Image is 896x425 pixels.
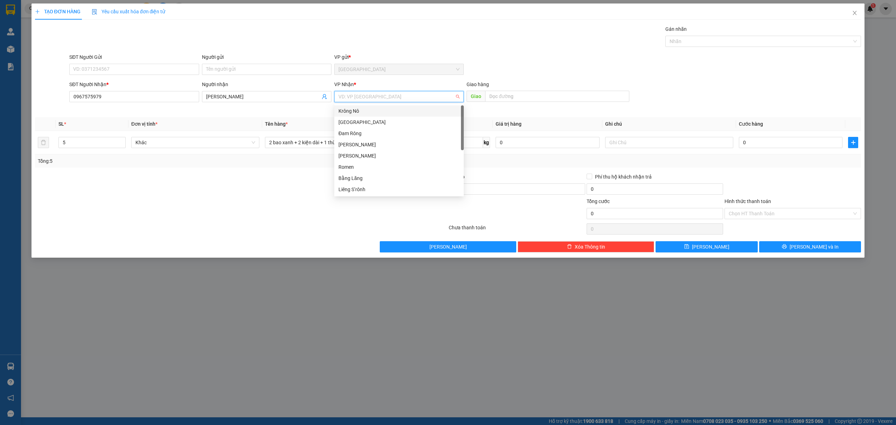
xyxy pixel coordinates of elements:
[334,82,354,87] span: VP Nhận
[338,107,460,115] div: Krông Nô
[69,53,199,61] div: SĐT Người Gửi
[759,241,861,252] button: printer[PERSON_NAME] và In
[35,9,80,14] span: TẠO ĐƠN HÀNG
[338,174,460,182] div: Bằng Lăng
[448,224,586,236] div: Chưa thanh toán
[782,244,787,250] span: printer
[334,139,464,150] div: Đức Trọng
[334,105,464,117] div: Krông Nô
[496,137,599,148] input: 0
[265,121,288,127] span: Tên hàng
[334,184,464,195] div: Liêng S’rônh
[322,94,327,99] span: user-add
[380,241,516,252] button: [PERSON_NAME]
[338,64,460,75] span: Sài Gòn
[131,121,157,127] span: Đơn vị tính
[467,82,489,87] span: Giao hàng
[58,121,64,127] span: SL
[334,53,464,61] div: VP gửi
[202,53,331,61] div: Người gửi
[485,91,629,102] input: Dọc đường
[38,157,345,165] div: Tổng: 5
[92,9,166,14] span: Yêu cầu xuất hóa đơn điện tử
[483,137,490,148] span: kg
[338,163,460,171] div: Romen
[338,118,460,126] div: [GEOGRAPHIC_DATA]
[334,173,464,184] div: Bằng Lăng
[605,137,733,148] input: Ghi Chú
[92,9,97,15] img: icon
[724,198,771,204] label: Hình thức thanh toán
[575,243,605,251] span: Xóa Thông tin
[334,150,464,161] div: Đạ Tong
[848,140,858,145] span: plus
[338,186,460,193] div: Liêng S’rônh
[692,243,729,251] span: [PERSON_NAME]
[790,243,839,251] span: [PERSON_NAME] và In
[135,137,255,148] span: Khác
[38,137,49,148] button: delete
[334,117,464,128] div: Sài Gòn
[684,244,689,250] span: save
[338,141,460,148] div: [PERSON_NAME]
[334,103,464,111] div: Văn phòng không hợp lệ
[69,81,199,88] div: SĐT Người Nhận
[496,121,521,127] span: Giá trị hàng
[35,9,40,14] span: plus
[656,241,758,252] button: save[PERSON_NAME]
[429,243,467,251] span: [PERSON_NAME]
[587,198,610,204] span: Tổng cước
[665,26,687,32] label: Gán nhãn
[338,152,460,160] div: [PERSON_NAME]
[848,137,858,148] button: plus
[852,10,857,16] span: close
[334,161,464,173] div: Romen
[518,241,654,252] button: deleteXóa Thông tin
[449,174,465,180] span: Thu Hộ
[845,4,864,23] button: Close
[338,130,460,137] div: Đam Rông
[265,137,393,148] input: VD: Bàn, Ghế
[592,173,654,181] span: Phí thu hộ khách nhận trả
[739,121,763,127] span: Cước hàng
[467,91,485,102] span: Giao
[602,117,736,131] th: Ghi chú
[334,128,464,139] div: Đam Rông
[567,244,572,250] span: delete
[202,81,331,88] div: Người nhận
